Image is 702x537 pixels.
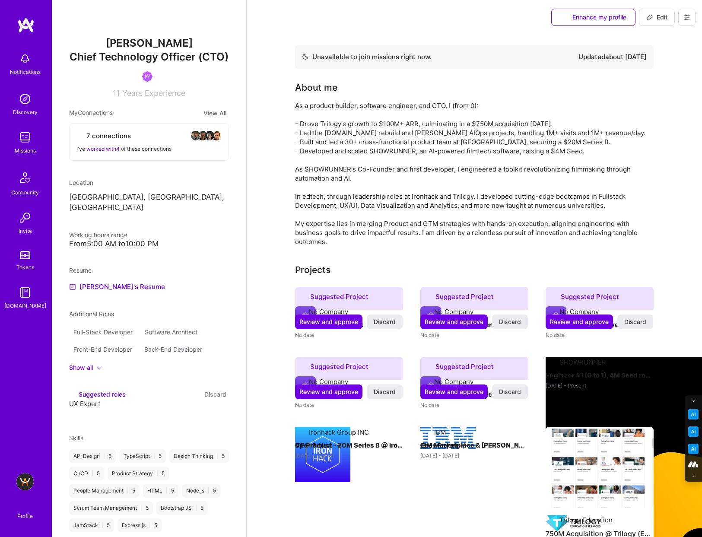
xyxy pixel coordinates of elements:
[69,467,104,480] div: CI/CD 5
[309,307,348,316] div: No Company
[10,67,41,76] div: Notifications
[546,371,593,380] button: Open Project
[19,226,32,235] div: Invite
[69,518,114,532] div: JamStack 5
[17,17,35,33] img: logo
[420,357,528,380] div: Suggested Project
[69,178,229,187] div: Location
[295,306,316,327] img: Company logo
[156,470,158,477] span: |
[140,505,142,512] span: |
[76,144,222,153] div: I've of these connections
[546,306,566,327] img: Company logo
[295,441,343,450] button: Open Project
[69,123,229,161] button: 7 connectionsavataravataravataravatarI've worked with4 of these connections
[69,400,100,408] span: UX Expert
[461,442,468,449] img: arrow-right
[69,239,229,248] div: From 5:00 AM to 10:00 PM
[92,470,93,477] span: |
[367,315,403,329] button: Discard
[300,363,307,370] i: icon SuggestedTeams
[295,287,403,310] div: Suggested Project
[149,522,151,529] span: |
[295,376,316,397] img: Company logo
[492,384,528,399] button: Discard
[295,315,362,329] button: Review and approve
[434,377,473,386] div: No Company
[425,318,483,326] span: Review and approve
[546,427,654,508] img: 750M Acquisition @ Trilogy (Edtech)
[336,442,343,449] img: arrow-right
[499,318,521,326] span: Discard
[72,409,78,415] i: Accept
[211,130,222,141] img: avatar
[374,318,396,326] span: Discard
[426,293,432,300] i: icon SuggestedTeams
[546,287,654,310] div: Suggested Project
[560,14,567,21] i: icon SuggestedTeams
[560,13,626,22] span: Enhance my profile
[374,388,396,396] span: Discard
[14,473,36,490] a: A.Team - Grow A.Team's Community & Demand
[103,453,105,460] span: |
[13,108,38,117] div: Discovery
[546,315,613,329] button: Review and approve
[367,384,403,399] button: Discard
[69,484,140,498] div: People Management 5
[586,372,593,379] img: arrow-right
[420,400,528,410] div: No date
[639,9,675,26] button: Edit
[166,487,168,494] span: |
[295,101,654,246] div: As a product builder, software engineer, and CTO, I (from 0): - Drove Trilogy's growth to $100M+ ...
[69,391,75,397] i: icon SuggestedTeams
[69,390,126,399] div: Suggested roles
[153,453,155,460] span: |
[420,376,441,397] img: Company logo
[20,251,30,259] img: tokens
[646,13,667,22] span: Edit
[688,444,699,454] img: Jargon Buster icon
[14,502,36,520] a: Profile
[76,133,83,139] i: icon Collaborator
[295,81,337,94] div: About me
[69,449,116,463] div: API Design 5
[118,518,162,532] div: Express.js 5
[420,330,528,340] div: No date
[113,89,120,98] span: 11
[201,108,229,118] button: View All
[127,487,129,494] span: |
[499,388,521,396] span: Discard
[551,9,635,26] button: Enhance my profile
[546,381,654,390] div: [DATE] - Present
[16,209,34,226] img: Invite
[546,330,654,340] div: No date
[492,315,528,329] button: Discard
[420,287,528,310] div: Suggested Project
[69,363,93,372] div: Show all
[299,318,358,326] span: Review and approve
[11,188,39,197] div: Community
[69,325,137,339] div: Full-Stack Developer
[4,301,46,310] div: [DOMAIN_NAME]
[102,522,103,529] span: |
[300,293,307,300] i: icon SuggestedTeams
[295,400,403,410] div: No date
[546,370,654,381] h4: Engineer #1 (0 to 1), 4M Seed round, Engineering Manager/Lead @ SHOWRUNNER
[216,453,218,460] span: |
[551,293,557,300] i: icon SuggestedTeams
[16,90,34,108] img: discovery
[119,449,166,463] div: TypeScript 5
[69,267,92,274] span: Resume
[434,307,473,316] div: No Company
[15,146,36,155] div: Missions
[143,484,178,498] div: HTML 5
[16,473,34,490] img: A.Team - Grow A.Team's Community & Demand
[15,167,35,188] img: Community
[72,416,78,423] i: Reject
[434,428,446,437] div: IBM
[295,330,403,340] div: No date
[559,515,613,524] div: Trilogy Education
[302,52,432,62] div: Unavailable to join missions right now.
[299,388,358,396] span: Review and approve
[202,389,229,399] button: Discard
